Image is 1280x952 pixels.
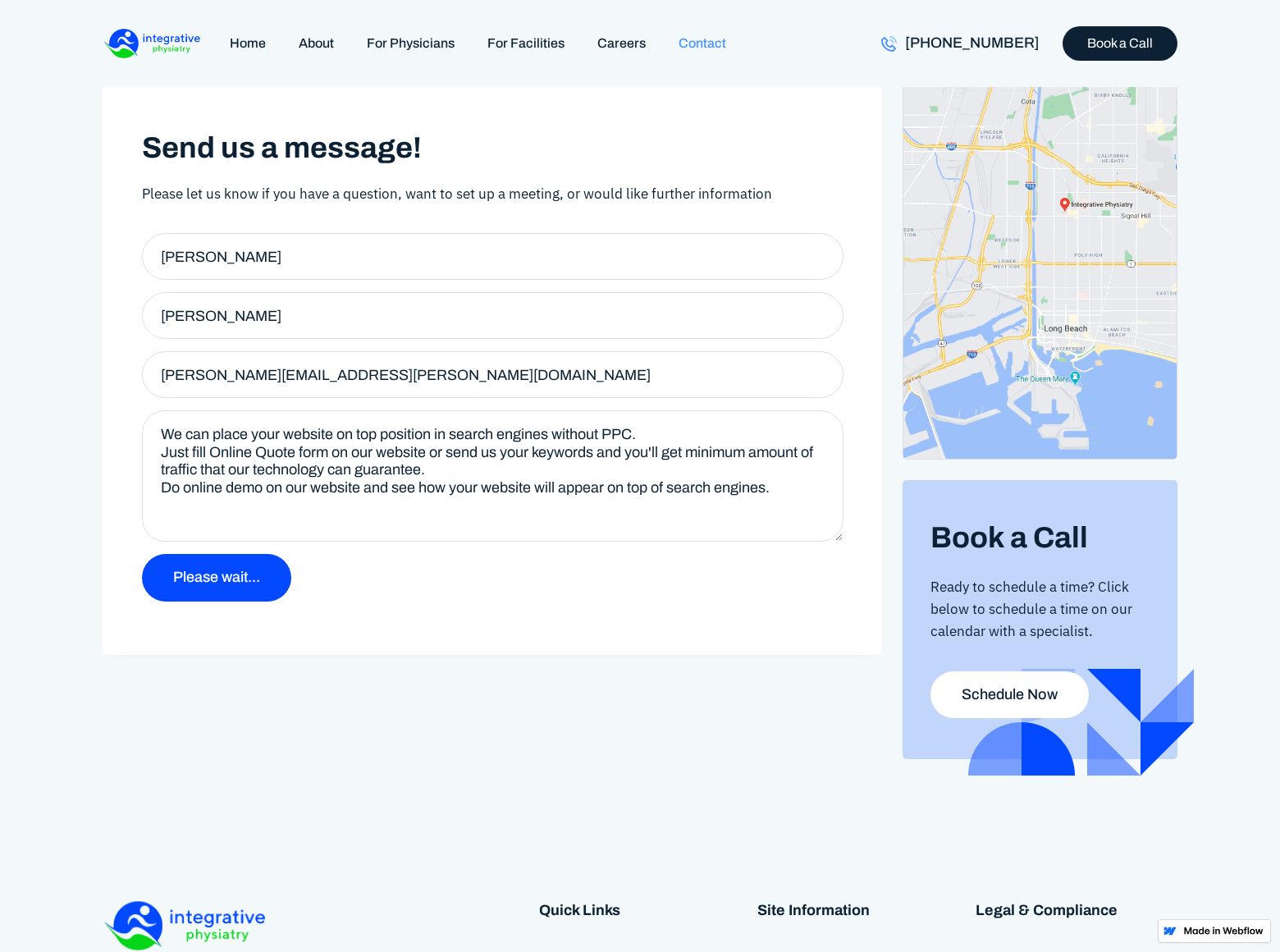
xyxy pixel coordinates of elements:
[976,901,1177,920] h6: Legal & Compliance
[142,233,843,280] input: First Name
[471,25,581,61] a: For Facilities
[142,233,843,602] form: Contact
[930,576,1150,643] p: Ready to schedule a time? Click below to schedule a time on our calendar with a specialist.
[142,351,843,398] input: Email
[213,25,282,61] a: Home
[350,25,471,61] a: For Physicians
[930,671,1089,719] a: Schedule Now
[142,131,422,165] h3: Send us a message!
[757,901,959,920] h6: Site Information
[103,21,201,66] a: home
[662,25,743,61] a: Contact
[282,25,350,61] a: About
[930,521,1150,555] h3: Book a Call
[865,25,1056,62] a: [PHONE_NUMBER]
[539,901,741,920] h6: Quick Links
[581,25,662,61] a: Careers
[905,34,1040,53] div: [PHONE_NUMBER]
[142,554,291,602] input: Please wait...
[1183,927,1264,935] img: Made in Webflow
[142,183,772,205] p: Please let us know if you have a question, want to set up a meeting, or would like further inform...
[1063,26,1177,60] a: Book a Call
[142,292,843,339] input: Last Name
